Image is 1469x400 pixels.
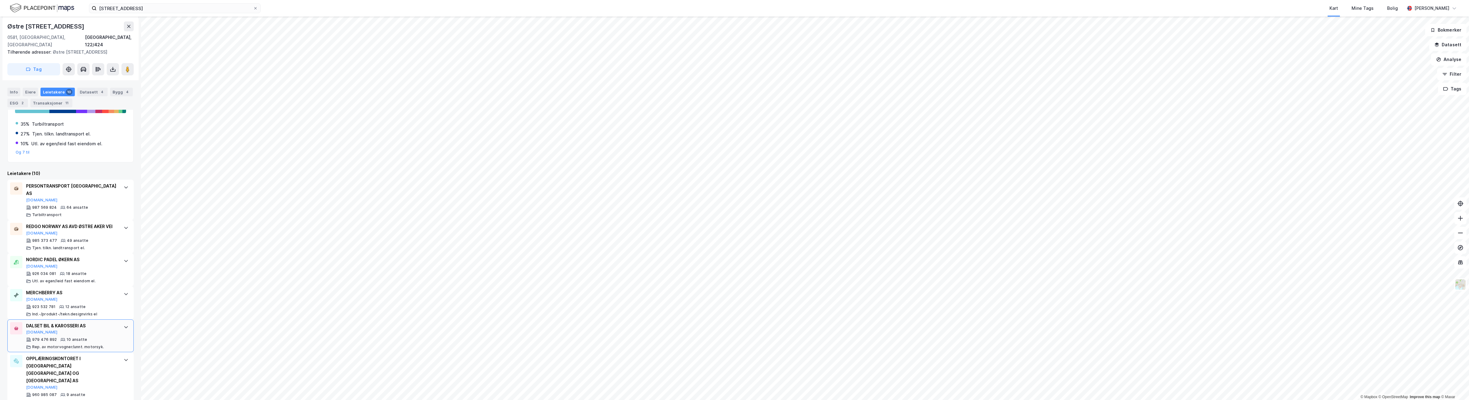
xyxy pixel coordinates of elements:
[64,100,70,106] div: 11
[26,198,58,203] button: [DOMAIN_NAME]
[26,256,117,263] div: NORDIC PADEL ØKERN AS
[32,238,57,243] div: 985 373 477
[32,392,57,397] div: 960 985 087
[1455,279,1466,290] img: Z
[32,212,62,217] div: Turbiltransport
[26,223,117,230] div: REDGO NORWAY AS AVD ØSTRE AKER VEI
[67,205,88,210] div: 64 ansatte
[26,385,58,390] button: [DOMAIN_NAME]
[1352,5,1374,12] div: Mine Tags
[1437,68,1467,80] button: Filter
[10,3,74,13] img: logo.f888ab2527a4732fd821a326f86c7f29.svg
[26,231,58,236] button: [DOMAIN_NAME]
[7,48,129,56] div: Østre [STREET_ADDRESS]
[67,392,85,397] div: 9 ansatte
[85,34,134,48] div: [GEOGRAPHIC_DATA], 122/424
[32,271,56,276] div: 926 034 081
[32,279,96,284] div: Utl. av egen/leid fast eiendom el.
[31,140,102,147] div: Utl. av egen/leid fast eiendom el.
[1438,83,1467,95] button: Tags
[26,330,58,335] button: [DOMAIN_NAME]
[40,88,75,96] div: Leietakere
[26,289,117,296] div: MERCHBERRY AS
[66,271,86,276] div: 18 ansatte
[110,88,133,96] div: Bygg
[1387,5,1398,12] div: Bolig
[32,130,91,138] div: Tjen. tilkn. landtransport el.
[21,140,29,147] div: 10%
[30,99,72,107] div: Transaksjoner
[32,246,85,250] div: Tjen. tilkn. landtransport el.
[77,88,108,96] div: Datasett
[7,49,53,55] span: Tilhørende adresser:
[67,238,88,243] div: 49 ansatte
[26,322,117,330] div: DALSET BIL & KAROSSERI AS
[26,355,117,384] div: OPPLÆRINGSKONTORET I [GEOGRAPHIC_DATA] [GEOGRAPHIC_DATA] OG [GEOGRAPHIC_DATA] AS
[67,337,87,342] div: 10 ansatte
[7,63,60,75] button: Tag
[26,182,117,197] div: PERSONTRANSPORT [GEOGRAPHIC_DATA] AS
[1410,395,1440,399] a: Improve this map
[19,100,25,106] div: 2
[66,89,72,95] div: 10
[65,304,86,309] div: 12 ansatte
[7,34,85,48] div: 0581, [GEOGRAPHIC_DATA], [GEOGRAPHIC_DATA]
[1414,5,1449,12] div: [PERSON_NAME]
[23,88,38,96] div: Eiere
[97,4,253,13] input: Søk på adresse, matrikkel, gårdeiere, leietakere eller personer
[21,130,30,138] div: 27%
[21,120,29,128] div: 35%
[7,21,86,31] div: Østre [STREET_ADDRESS]
[99,89,105,95] div: 4
[26,264,58,269] button: [DOMAIN_NAME]
[7,99,28,107] div: ESG
[1438,371,1469,400] iframe: Chat Widget
[32,337,57,342] div: 979 476 892
[32,304,56,309] div: 923 532 781
[1425,24,1467,36] button: Bokmerker
[1329,5,1338,12] div: Kart
[32,120,64,128] div: Turbiltransport
[32,345,104,349] div: Rep. av motorvogner/unnt. motorsyk.
[1379,395,1408,399] a: OpenStreetMap
[32,312,97,317] div: Ind.-/produkt-/tekn.designvirks el
[124,89,130,95] div: 4
[1360,395,1377,399] a: Mapbox
[1431,53,1467,66] button: Analyse
[7,170,134,177] div: Leietakere (10)
[1429,39,1467,51] button: Datasett
[16,150,30,155] button: Og 7 til
[7,88,20,96] div: Info
[32,205,57,210] div: 987 569 824
[26,297,58,302] button: [DOMAIN_NAME]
